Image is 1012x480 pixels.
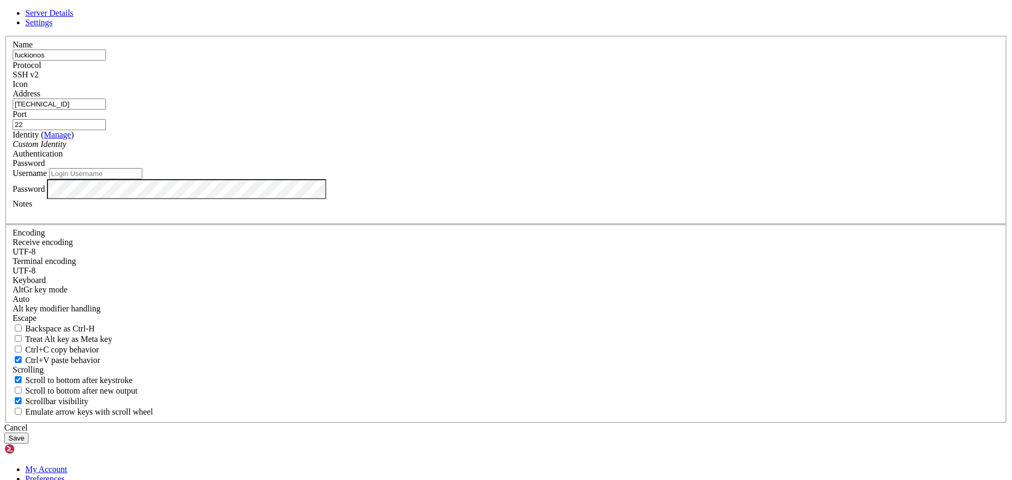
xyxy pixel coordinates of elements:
input: Backspace as Ctrl-H [15,325,22,331]
div: Password [13,159,999,168]
i: Custom Identity [13,140,66,149]
input: Scrollbar visibility [15,397,22,404]
label: Ctrl+V pastes if true, sends ^V to host if false. Ctrl+Shift+V sends ^V to host if true, pastes i... [13,356,100,365]
input: Scroll to bottom after keystroke [15,376,22,383]
label: Controls how the Alt key is handled. Escape: Send an ESC prefix. 8-Bit: Add 128 to the typed char... [13,304,101,313]
input: Ctrl+C copy behavior [15,346,22,352]
label: Authentication [13,149,63,158]
div: UTF-8 [13,247,999,257]
label: The default terminal encoding. ISO-2022 enables character map translations (like graphics maps). ... [13,257,76,266]
div: Custom Identity [13,140,999,149]
img: Shellngn [4,444,65,454]
span: Scroll to bottom after new output [25,386,138,395]
label: Set the expected encoding for data received from the host. If the encodings do not match, visual ... [13,285,67,294]
a: Server Details [25,8,73,17]
button: Save [4,433,28,444]
label: Protocol [13,61,41,70]
span: UTF-8 [13,266,36,275]
span: Ctrl+C copy behavior [25,345,99,354]
label: Icon [13,80,27,89]
input: Host Name or IP [13,99,106,110]
input: Scroll to bottom after new output [15,387,22,394]
label: Ctrl-C copies if true, send ^C to host if false. Ctrl-Shift-C sends ^C to host if true, copies if... [13,345,99,354]
input: Login Username [49,168,142,179]
label: Whether the Alt key acts as a Meta key or as a distinct Alt key. [13,335,112,344]
label: When using the alternative screen buffer, and DECCKM (Application Cursor Keys) is active, mouse w... [13,407,153,416]
label: Keyboard [13,276,46,285]
div: Cancel [4,423,1008,433]
input: Treat Alt key as Meta key [15,335,22,342]
label: Port [13,110,27,119]
label: Address [13,89,40,98]
label: The vertical scrollbar mode. [13,397,89,406]
label: Scrolling [13,365,44,374]
label: Name [13,40,33,49]
label: Identity [13,130,74,139]
label: Notes [13,199,32,208]
span: Scrollbar visibility [25,397,89,406]
span: Backspace as Ctrl-H [25,324,95,333]
input: Port Number [13,119,106,130]
input: Emulate arrow keys with scroll wheel [15,408,22,415]
span: Emulate arrow keys with scroll wheel [25,407,153,416]
span: Scroll to bottom after keystroke [25,376,133,385]
a: Settings [25,18,53,27]
span: Password [13,159,45,168]
input: Ctrl+V paste behavior [15,356,22,363]
span: Auto [13,295,30,303]
a: Manage [44,130,71,139]
label: If true, the backspace should send BS ('\x08', aka ^H). Otherwise the backspace key should send '... [13,324,95,333]
label: Username [13,169,47,178]
span: Treat Alt key as Meta key [25,335,112,344]
span: Ctrl+V paste behavior [25,356,100,365]
div: SSH v2 [13,70,999,80]
a: My Account [25,465,67,474]
span: SSH v2 [13,70,38,79]
label: Encoding [13,228,45,237]
span: UTF-8 [13,247,36,256]
span: ( ) [41,130,74,139]
label: Whether to scroll to the bottom on any keystroke. [13,376,133,385]
div: Auto [13,295,999,304]
span: Escape [13,314,36,322]
div: UTF-8 [13,266,999,276]
label: Password [13,184,45,193]
input: Server Name [13,50,106,61]
div: Escape [13,314,999,323]
label: Scroll to bottom after new output. [13,386,138,395]
label: Set the expected encoding for data received from the host. If the encodings do not match, visual ... [13,238,73,247]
